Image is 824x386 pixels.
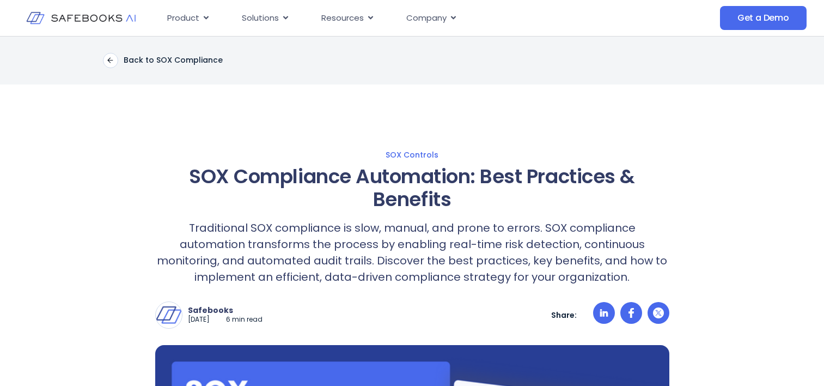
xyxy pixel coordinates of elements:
h1: SOX Compliance Automation: Best Practices & Benefits [155,165,669,211]
p: [DATE] [188,315,210,324]
p: Back to SOX Compliance [124,55,223,65]
div: Menu Toggle [158,8,627,29]
p: Safebooks [188,305,263,315]
nav: Menu [158,8,627,29]
span: Solutions [242,12,279,25]
img: Safebooks [156,302,182,328]
span: Resources [321,12,364,25]
a: Back to SOX Compliance [103,53,223,68]
span: Get a Demo [737,13,789,23]
span: Company [406,12,447,25]
span: Product [167,12,199,25]
a: Get a Demo [720,6,807,30]
p: 6 min read [226,315,263,324]
p: Share: [551,310,577,320]
a: SOX Controls [48,150,776,160]
p: Traditional SOX compliance is slow, manual, and prone to errors. SOX compliance automation transf... [155,220,669,285]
